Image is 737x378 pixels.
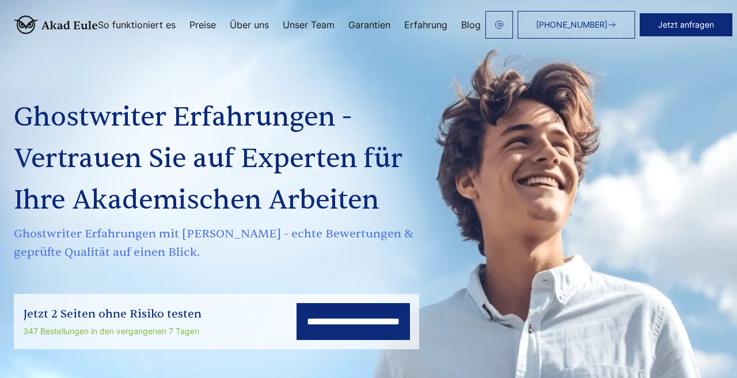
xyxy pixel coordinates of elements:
a: Unser Team [283,20,335,29]
img: logo [14,16,98,34]
div: 347 Bestellungen in den vergangenen 7 Tagen [23,324,202,338]
a: [PHONE_NUMBER] [518,11,635,39]
span: [PHONE_NUMBER] [536,20,607,29]
span: Ghostwriter Erfahrungen mit [PERSON_NAME] - echte Bewertungen & geprüfte Qualität auf einen Blick. [14,225,447,262]
img: email [495,20,504,29]
h1: Ghostwriter Erfahrungen - Vertrauen Sie auf Experten für Ihre Akademischen Arbeiten [14,97,447,221]
a: So funktioniert es [98,20,176,29]
a: Preise [189,20,216,29]
a: Erfahrung [404,20,447,29]
a: Blog [461,20,481,29]
button: Jetzt anfragen [640,13,732,36]
a: Über uns [230,20,269,29]
a: Garantien [348,20,390,29]
div: Jetzt 2 Seiten ohne Risiko testen [23,305,202,323]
